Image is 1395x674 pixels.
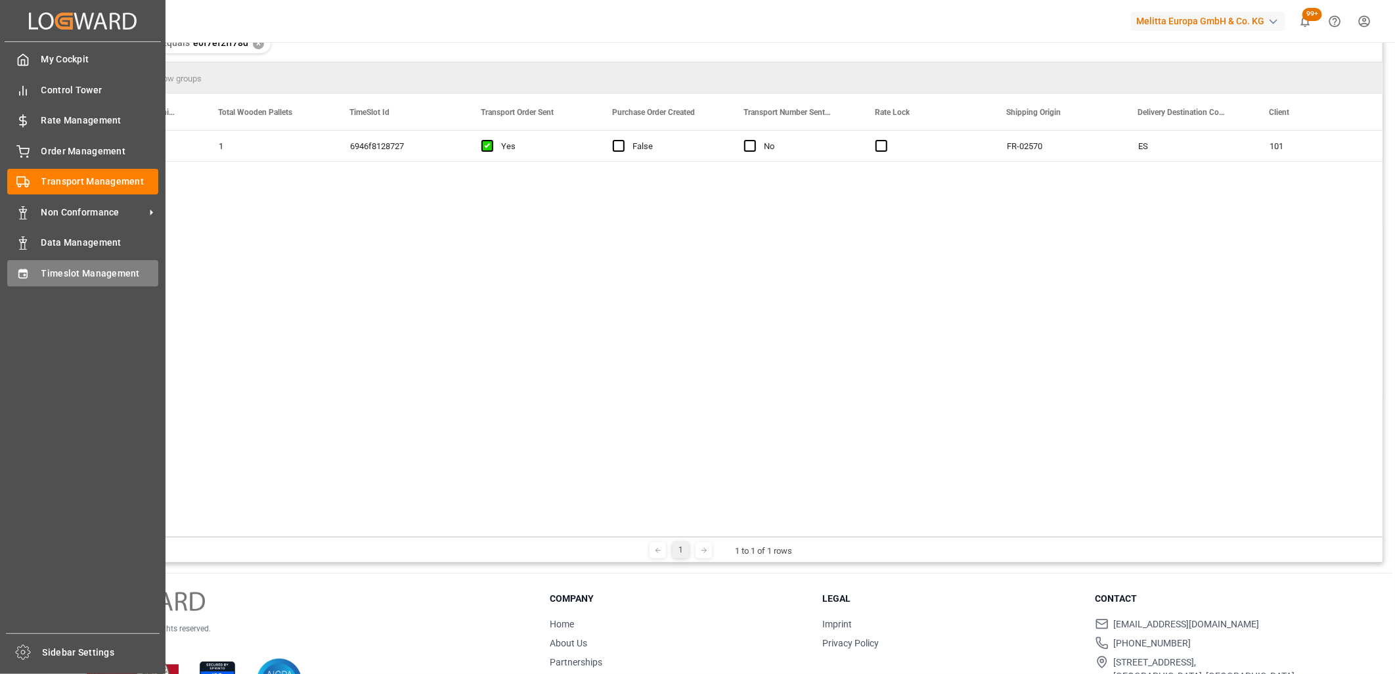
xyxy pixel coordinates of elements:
span: [PHONE_NUMBER] [1114,637,1191,650]
span: TimeSlot Id [349,108,389,117]
span: Data Management [41,236,159,250]
a: Home [550,619,574,629]
div: False [632,131,713,162]
div: Yes [501,131,581,162]
button: Help Center [1320,7,1350,36]
a: Timeslot Management [7,260,158,286]
div: 1 [203,131,334,161]
a: Imprint [822,619,852,629]
p: Version 1.1.132 [87,635,517,646]
div: 101 [1254,131,1385,161]
button: show 100 new notifications [1291,7,1320,36]
span: Shipping Origin [1006,108,1061,117]
div: ✕ [253,38,264,49]
a: About Us [550,638,587,648]
span: Rate Lock [875,108,910,117]
p: © 2025 Logward. All rights reserved. [87,623,517,635]
a: My Cockpit [7,47,158,72]
span: Equals [162,37,190,48]
span: Non Conformance [41,206,145,219]
span: 99+ [1302,8,1322,21]
a: Control Tower [7,77,158,102]
a: Order Management [7,138,158,164]
span: Transport Order Sent [481,108,554,117]
div: 1 to 1 of 1 rows [735,545,792,558]
a: Data Management [7,230,158,256]
span: Sidebar Settings [43,646,160,660]
span: Control Tower [41,83,159,97]
a: Partnerships [550,657,602,667]
div: Melitta Europa GmbH & Co. KG [1131,12,1285,31]
div: 6946f8128727 [334,131,466,161]
span: Transport Number Sent SAP [743,108,831,117]
a: Privacy Policy [822,638,879,648]
div: FR-02570 [991,131,1122,161]
span: Transport Management [41,175,159,189]
span: Total Wooden Pallets [218,108,292,117]
button: Melitta Europa GmbH & Co. KG [1131,9,1291,34]
span: Timeslot Management [41,267,159,281]
h3: Contact [1096,592,1352,606]
div: 1 [673,542,689,558]
div: ES [1122,131,1254,161]
a: Transport Management [7,169,158,194]
span: [EMAIL_ADDRESS][DOMAIN_NAME] [1114,618,1260,631]
span: Order Management [41,145,159,158]
span: Client [1269,108,1289,117]
div: No [764,131,844,162]
span: Rate Management [41,114,159,127]
h3: Company [550,592,806,606]
span: My Cockpit [41,53,159,66]
a: Rate Management [7,108,158,133]
span: Delivery Destination Country [1138,108,1226,117]
h3: Legal [822,592,1078,606]
span: Purchase Order Created [612,108,695,117]
span: e0f7ef2ff78d [193,37,248,48]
